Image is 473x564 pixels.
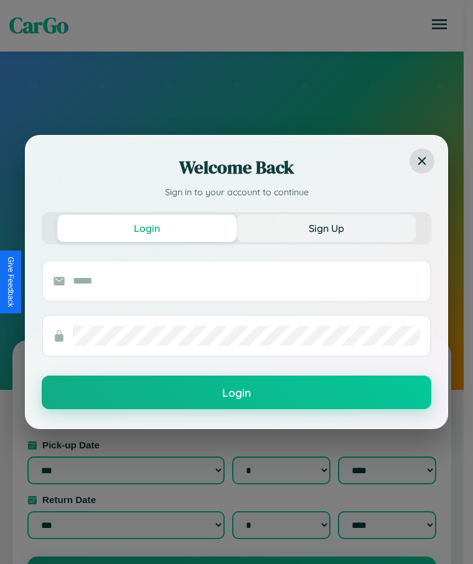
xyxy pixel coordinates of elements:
button: Login [57,215,236,242]
h2: Welcome Back [42,155,431,180]
div: Give Feedback [6,257,15,307]
button: Login [42,376,431,409]
p: Sign in to your account to continue [42,186,431,200]
button: Sign Up [236,215,416,242]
